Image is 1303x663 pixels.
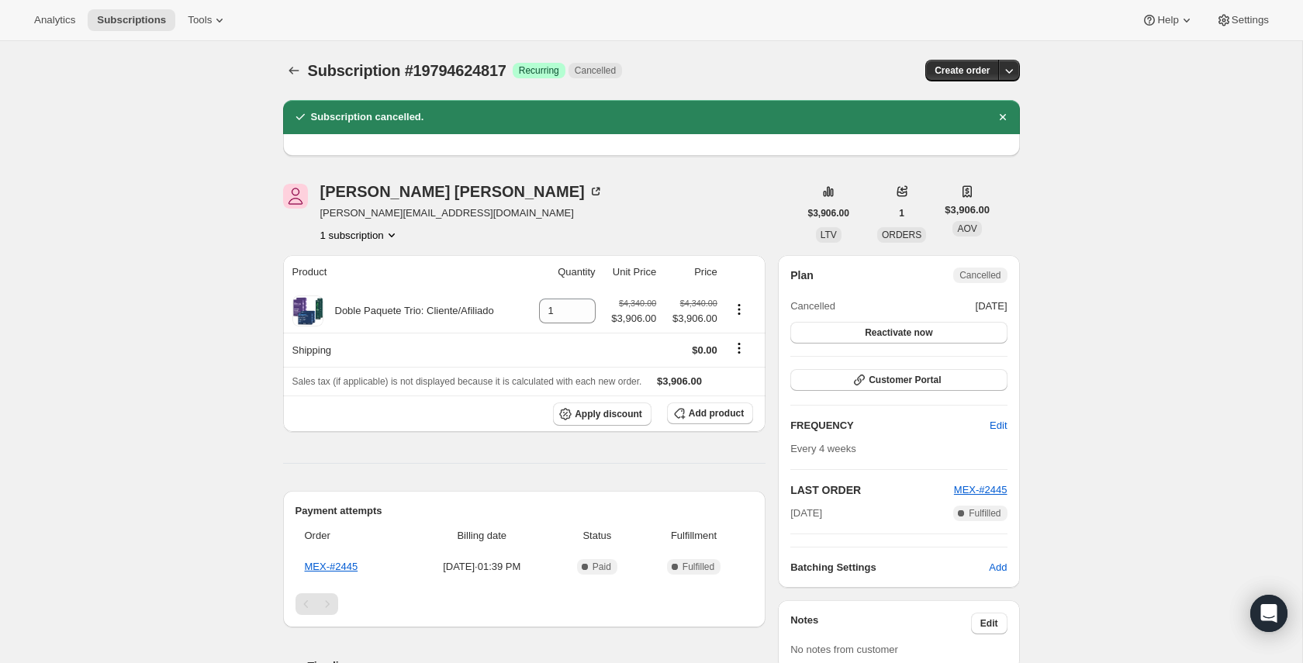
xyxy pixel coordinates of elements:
span: 1 [899,207,904,219]
span: Customer Portal [869,374,941,386]
span: Add product [689,407,744,420]
span: Fulfilled [683,561,714,573]
a: MEX-#2445 [305,561,358,572]
span: Help [1157,14,1178,26]
span: Billing date [413,528,551,544]
span: Sales tax (if applicable) is not displayed because it is calculated with each new order. [292,376,642,387]
span: [PERSON_NAME][EMAIL_ADDRESS][DOMAIN_NAME] [320,205,603,221]
button: Settings [1207,9,1278,31]
span: Recurring [519,64,559,77]
img: product img [292,295,323,326]
span: Subscription #19794624817 [308,62,506,79]
button: Edit [980,413,1016,438]
span: Settings [1232,14,1269,26]
h6: Batching Settings [790,560,989,575]
button: Product actions [727,301,752,318]
span: Paid [593,561,611,573]
button: Product actions [320,227,399,243]
span: Cancelled [790,299,835,314]
button: Subscriptions [283,60,305,81]
span: AOV [957,223,976,234]
span: [DATE] [976,299,1007,314]
small: $4,340.00 [680,299,717,308]
span: $3,906.00 [808,207,849,219]
h2: Subscription cancelled. [311,109,424,125]
span: Create order [935,64,990,77]
span: [DATE] · 01:39 PM [413,559,551,575]
button: $3,906.00 [799,202,859,224]
span: Analytics [34,14,75,26]
small: $4,340.00 [619,299,656,308]
span: Subscriptions [97,14,166,26]
div: Doble Paquete Trio: Cliente/Afiliado [323,303,494,319]
h2: Payment attempts [296,503,754,519]
button: Customer Portal [790,369,1007,391]
span: LTV [821,230,837,240]
span: raymundo nazar diaz miron [283,184,308,209]
th: Order [296,519,409,553]
th: Quantity [526,255,600,289]
span: ORDERS [882,230,921,240]
span: $3,906.00 [665,311,717,326]
button: 1 [890,202,914,224]
span: Cancelled [575,64,616,77]
span: Fulfillment [644,528,744,544]
button: Subscriptions [88,9,175,31]
span: $3,906.00 [945,202,990,218]
button: Shipping actions [727,340,752,357]
th: Product [283,255,526,289]
button: Add product [667,402,753,424]
span: Edit [980,617,998,630]
button: MEX-#2445 [954,482,1007,498]
h2: LAST ORDER [790,482,954,498]
button: Apply discount [553,402,651,426]
nav: Pagination [296,593,754,615]
h2: FREQUENCY [790,418,990,433]
span: Fulfilled [969,507,1001,520]
span: Edit [990,418,1007,433]
button: Reactivate now [790,322,1007,344]
span: Reactivate now [865,326,932,339]
span: Every 4 weeks [790,443,856,454]
span: $0.00 [692,344,717,356]
button: Analytics [25,9,85,31]
th: Unit Price [600,255,662,289]
span: Status [560,528,634,544]
button: Edit [971,613,1007,634]
span: [DATE] [790,506,822,521]
button: Help [1132,9,1203,31]
button: Create order [925,60,999,81]
span: No notes from customer [790,644,898,655]
a: MEX-#2445 [954,484,1007,496]
span: Tools [188,14,212,26]
h3: Notes [790,613,971,634]
span: $3,906.00 [657,375,702,387]
span: $3,906.00 [611,311,656,326]
h2: Plan [790,268,814,283]
span: Add [989,560,1007,575]
span: Apply discount [575,408,642,420]
th: Shipping [283,333,526,367]
button: Tools [178,9,237,31]
div: Open Intercom Messenger [1250,595,1287,632]
th: Price [661,255,722,289]
span: Cancelled [959,269,1001,281]
div: [PERSON_NAME] [PERSON_NAME] [320,184,603,199]
button: Add [980,555,1016,580]
button: Dismiss notification [992,106,1014,128]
